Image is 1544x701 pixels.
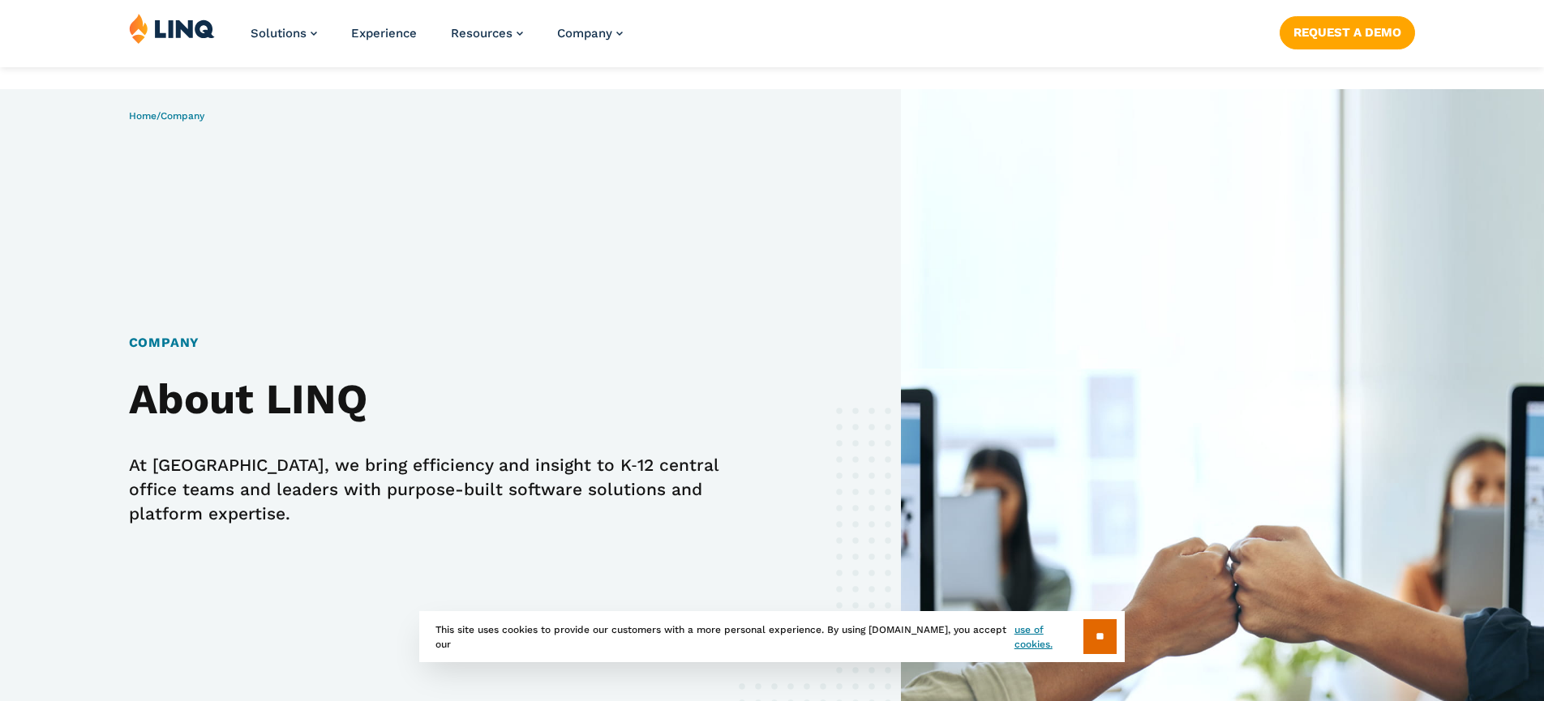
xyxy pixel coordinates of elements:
span: Resources [451,26,513,41]
span: Company [557,26,612,41]
span: Company [161,110,204,122]
a: Request a Demo [1280,16,1415,49]
a: Resources [451,26,523,41]
span: Solutions [251,26,307,41]
a: Experience [351,26,417,41]
img: LINQ | K‑12 Software [129,13,215,44]
p: At [GEOGRAPHIC_DATA], we bring efficiency and insight to K‑12 central office teams and leaders wi... [129,453,737,526]
h1: Company [129,333,737,353]
a: Company [557,26,623,41]
a: Home [129,110,157,122]
a: Solutions [251,26,317,41]
a: use of cookies. [1014,622,1083,652]
nav: Button Navigation [1280,13,1415,49]
h2: About LINQ [129,375,737,424]
span: / [129,110,204,122]
div: This site uses cookies to provide our customers with a more personal experience. By using [DOMAIN... [419,611,1125,662]
nav: Primary Navigation [251,13,623,66]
